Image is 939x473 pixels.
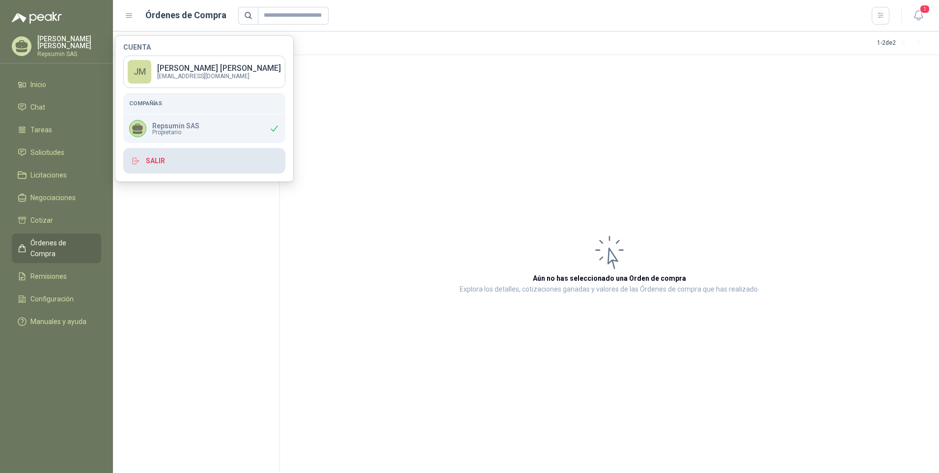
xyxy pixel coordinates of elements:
span: Remisiones [30,271,67,282]
h5: Compañías [129,99,279,108]
p: [EMAIL_ADDRESS][DOMAIN_NAME] [157,73,281,79]
p: Explora los detalles, cotizaciones ganadas y valores de las Órdenes de compra que has realizado. [460,284,759,296]
div: 1 - 2 de 2 [877,35,927,51]
h1: Órdenes de Compra [145,8,226,22]
p: Repsumin SAS [37,51,101,57]
a: Chat [12,98,101,117]
a: Cotizar [12,211,101,230]
a: Órdenes de Compra [12,234,101,263]
p: [PERSON_NAME] [PERSON_NAME] [37,35,101,49]
span: Solicitudes [30,147,64,158]
a: Manuales y ayuda [12,312,101,331]
button: 1 [910,7,927,25]
span: Propietario [152,129,199,135]
a: Tareas [12,120,101,139]
a: JM[PERSON_NAME] [PERSON_NAME][EMAIL_ADDRESS][DOMAIN_NAME] [123,56,285,88]
p: [PERSON_NAME] [PERSON_NAME] [157,64,281,72]
h4: Cuenta [123,44,285,51]
span: Licitaciones [30,170,67,180]
a: Configuración [12,290,101,308]
a: Negociaciones [12,188,101,207]
span: Inicio [30,79,46,90]
img: Logo peakr [12,12,62,24]
a: Licitaciones [12,166,101,184]
span: Tareas [30,124,52,135]
span: Chat [30,102,45,113]
span: Configuración [30,294,74,304]
p: Repsumin SAS [152,122,199,129]
div: JM [128,60,151,84]
a: Remisiones [12,267,101,286]
span: Cotizar [30,215,53,226]
span: 1 [919,4,930,14]
a: Solicitudes [12,143,101,162]
h3: Aún no has seleccionado una Orden de compra [533,273,686,284]
span: Negociaciones [30,192,76,203]
span: Órdenes de Compra [30,237,92,259]
div: Repsumin SASPropietario [123,114,285,143]
span: Manuales y ayuda [30,316,86,327]
a: Inicio [12,75,101,94]
button: Salir [123,148,285,174]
